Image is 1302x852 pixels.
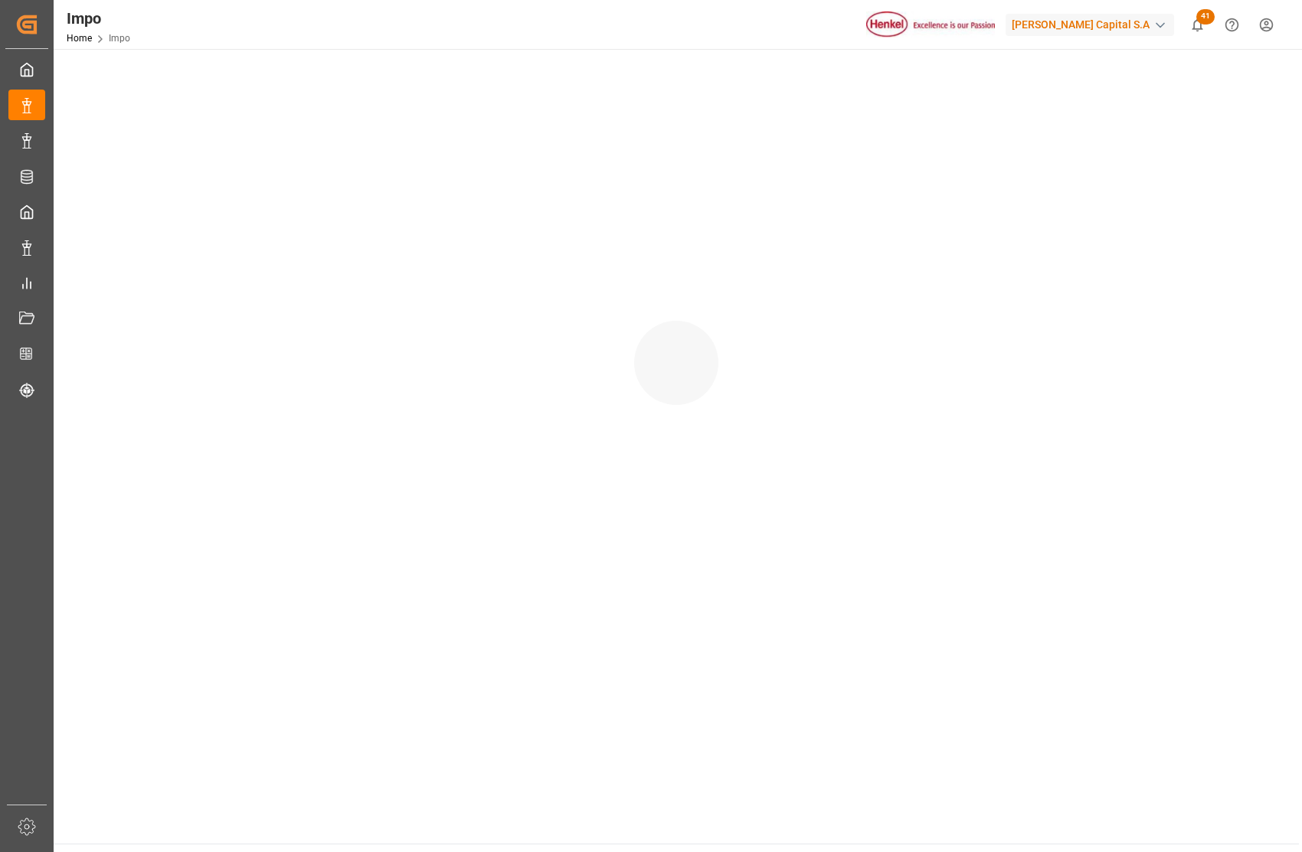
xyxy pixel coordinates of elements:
div: Impo [67,7,130,30]
button: show 41 new notifications [1180,8,1215,42]
button: [PERSON_NAME] Capital S.A [1006,10,1180,39]
img: Henkel%20logo.jpg_1689854090.jpg [866,11,995,38]
a: Home [67,33,92,44]
div: [PERSON_NAME] Capital S.A [1006,14,1174,36]
button: Help Center [1215,8,1249,42]
span: 41 [1196,9,1215,24]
